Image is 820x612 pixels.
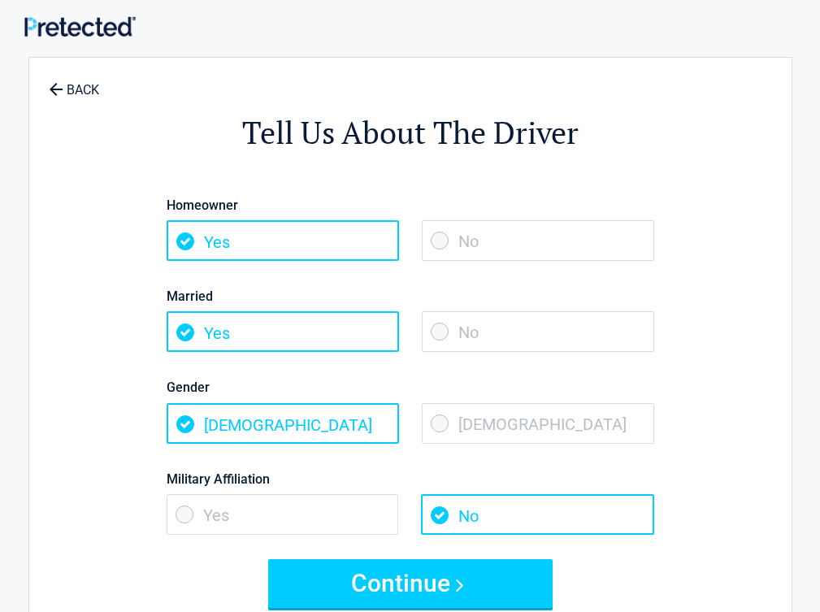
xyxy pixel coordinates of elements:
button: Continue [268,559,553,608]
span: [DEMOGRAPHIC_DATA] [422,403,654,444]
span: No [421,494,653,535]
span: No [422,220,654,261]
span: Yes [167,494,399,535]
img: Main Logo [24,16,136,37]
span: No [422,311,654,352]
label: Gender [167,376,654,398]
span: Yes [167,220,399,261]
h2: Tell Us About The Driver [119,112,702,154]
label: Military Affiliation [167,468,654,490]
span: [DEMOGRAPHIC_DATA] [167,403,399,444]
a: BACK [46,68,102,97]
label: Married [167,285,654,307]
span: Yes [167,311,399,352]
label: Homeowner [167,194,654,216]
